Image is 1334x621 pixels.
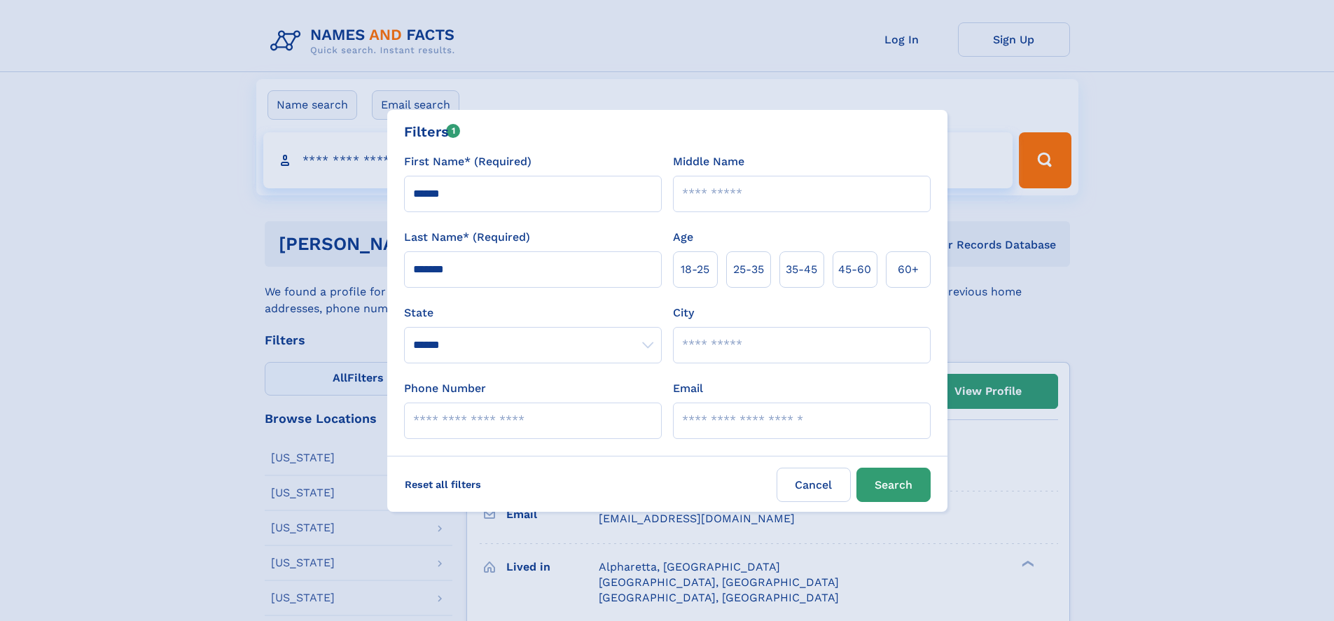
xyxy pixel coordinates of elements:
label: Middle Name [673,153,744,170]
span: 25‑35 [733,261,764,278]
span: 45‑60 [838,261,871,278]
span: 60+ [898,261,919,278]
button: Search [856,468,931,502]
label: Phone Number [404,380,486,397]
div: Filters [404,121,461,142]
label: City [673,305,694,321]
span: 18‑25 [681,261,709,278]
label: Email [673,380,703,397]
label: First Name* (Required) [404,153,531,170]
label: Cancel [777,468,851,502]
label: Reset all filters [396,468,490,501]
label: Last Name* (Required) [404,229,530,246]
label: Age [673,229,693,246]
span: 35‑45 [786,261,817,278]
label: State [404,305,662,321]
